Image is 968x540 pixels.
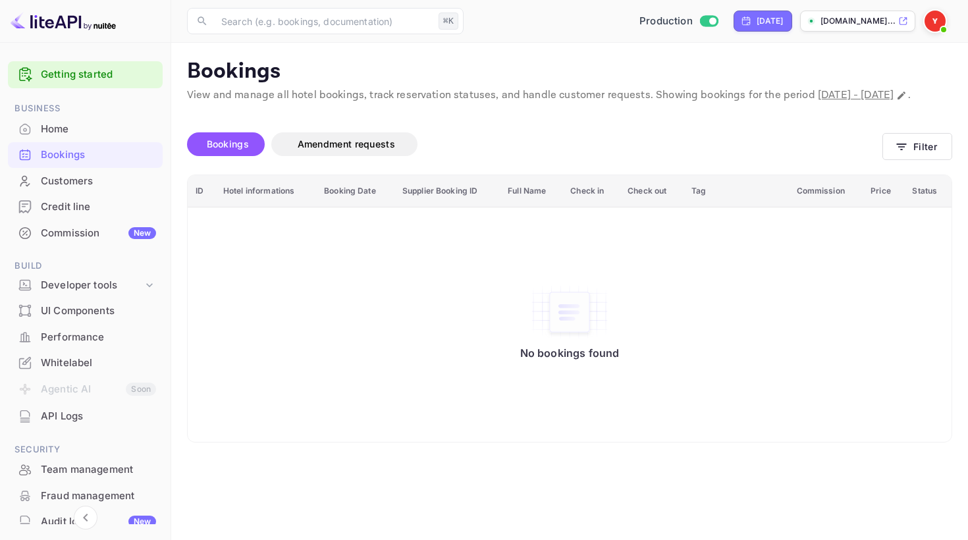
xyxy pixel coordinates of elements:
[41,409,156,424] div: API Logs
[757,15,784,27] div: [DATE]
[439,13,458,30] div: ⌘K
[8,169,163,193] a: Customers
[41,200,156,215] div: Credit line
[520,346,620,360] p: No bookings found
[8,509,163,533] a: Audit logsNew
[684,175,789,207] th: Tag
[41,330,156,345] div: Performance
[41,226,156,241] div: Commission
[41,514,156,529] div: Audit logs
[8,483,163,508] a: Fraud management
[128,227,156,239] div: New
[530,284,609,340] img: No bookings found
[8,325,163,349] a: Performance
[8,259,163,273] span: Build
[634,14,723,29] div: Switch to Sandbox mode
[904,175,952,207] th: Status
[187,88,952,103] p: View and manage all hotel bookings, track reservation statuses, and handle customer requests. Sho...
[11,11,116,32] img: LiteAPI logo
[620,175,683,207] th: Check out
[8,404,163,428] a: API Logs
[818,88,894,102] span: [DATE] - [DATE]
[8,101,163,116] span: Business
[8,404,163,429] div: API Logs
[41,148,156,163] div: Bookings
[8,117,163,141] a: Home
[882,133,952,160] button: Filter
[8,221,163,245] a: CommissionNew
[8,443,163,457] span: Security
[8,169,163,194] div: Customers
[8,350,163,375] a: Whitelabel
[188,175,952,442] table: booking table
[8,457,163,481] a: Team management
[8,117,163,142] div: Home
[394,175,500,207] th: Supplier Booking ID
[8,194,163,219] a: Credit line
[188,175,215,207] th: ID
[8,142,163,167] a: Bookings
[74,506,97,529] button: Collapse navigation
[41,67,156,82] a: Getting started
[41,278,143,293] div: Developer tools
[8,298,163,324] div: UI Components
[925,11,946,32] img: Yandex
[41,462,156,477] div: Team management
[820,15,896,27] p: [DOMAIN_NAME]...
[215,175,316,207] th: Hotel informations
[41,356,156,371] div: Whitelabel
[41,304,156,319] div: UI Components
[8,457,163,483] div: Team management
[128,516,156,527] div: New
[8,483,163,509] div: Fraud management
[8,298,163,323] a: UI Components
[213,8,433,34] input: Search (e.g. bookings, documentation)
[41,122,156,137] div: Home
[8,142,163,168] div: Bookings
[8,325,163,350] div: Performance
[639,14,693,29] span: Production
[8,509,163,535] div: Audit logsNew
[316,175,394,207] th: Booking Date
[298,138,395,149] span: Amendment requests
[41,174,156,189] div: Customers
[8,350,163,376] div: Whitelabel
[8,274,163,297] div: Developer tools
[8,194,163,220] div: Credit line
[41,489,156,504] div: Fraud management
[863,175,904,207] th: Price
[8,61,163,88] div: Getting started
[187,132,882,156] div: account-settings tabs
[895,89,908,102] button: Change date range
[8,221,163,246] div: CommissionNew
[207,138,249,149] span: Bookings
[500,175,562,207] th: Full Name
[187,59,952,85] p: Bookings
[789,175,863,207] th: Commission
[562,175,620,207] th: Check in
